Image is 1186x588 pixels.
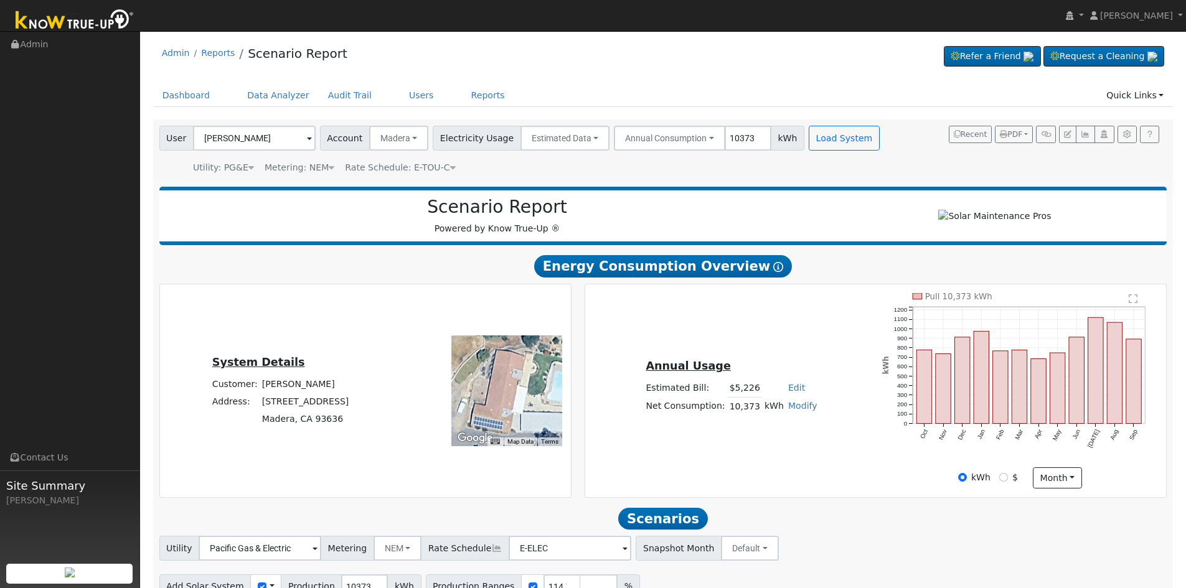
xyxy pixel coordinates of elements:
span: Electricity Usage [433,126,520,151]
img: retrieve [1147,52,1157,62]
a: Admin [162,48,190,58]
td: $5,226 [727,380,762,398]
a: Audit Trail [319,84,381,107]
button: NEM [374,536,422,561]
a: Edit [788,383,805,393]
td: Estimated Bill: [644,380,727,398]
text: 1200 [894,306,908,313]
button: Generate Report Link [1036,126,1055,143]
span: Metering [321,536,374,561]
a: Data Analyzer [238,84,319,107]
text: 400 [897,382,908,389]
u: System Details [212,356,305,368]
img: retrieve [65,567,75,577]
span: Energy Consumption Overview [534,255,792,278]
text: 800 [897,344,908,351]
rect: onclick="" [974,331,989,423]
span: Rate Schedule [421,536,509,561]
button: Map Data [507,437,534,446]
span: Scenarios [618,508,707,530]
button: Login As [1094,126,1114,143]
td: Customer: [210,375,260,393]
rect: onclick="" [1069,337,1084,424]
h2: Scenario Report [172,197,822,218]
a: Open this area in Google Maps (opens a new window) [454,430,496,446]
text: 300 [897,391,908,398]
rect: onclick="" [1050,353,1065,424]
text: Nov [938,428,948,441]
text: [DATE] [1086,428,1101,449]
text: Oct [919,428,930,440]
text: 700 [897,353,908,360]
button: Multi-Series Graph [1076,126,1095,143]
button: Recent [949,126,992,143]
text: kWh [882,356,890,374]
td: 10,373 [727,397,762,415]
a: Reports [462,84,514,107]
text: 0 [904,420,908,427]
a: Request a Cleaning [1043,46,1164,67]
span: PDF [1000,130,1022,139]
text: Dec [956,428,967,441]
button: PDF [995,126,1033,143]
span: Site Summary [6,477,133,494]
text: 100 [897,411,908,418]
text: Apr [1033,428,1044,440]
rect: onclick="" [1012,350,1027,423]
a: Modify [788,401,817,411]
td: kWh [762,397,786,415]
input: Select a User [193,126,316,151]
a: Quick Links [1097,84,1173,107]
span: Utility [159,536,200,561]
td: [STREET_ADDRESS] [260,393,351,410]
td: Madera, CA 93636 [260,411,351,428]
button: Keyboard shortcuts [491,437,499,446]
a: Refer a Friend [944,46,1041,67]
button: Settings [1118,126,1137,143]
rect: onclick="" [936,353,951,423]
label: kWh [971,471,991,484]
button: month [1033,467,1082,488]
img: Google [454,430,496,446]
div: [PERSON_NAME] [6,494,133,507]
input: Select a Rate Schedule [509,536,631,561]
button: Edit User [1059,126,1076,143]
text: Mar [1014,428,1024,441]
a: Terms (opens in new tab) [541,438,558,445]
span: User [159,126,194,151]
i: Show Help [773,262,783,272]
input: $ [999,473,1008,482]
td: Address: [210,393,260,410]
div: Utility: PG&E [193,161,254,174]
td: Net Consumption: [644,397,727,415]
button: Default [721,536,779,561]
text: Jan [976,428,987,440]
rect: onclick="" [1031,358,1046,423]
text: Aug [1109,428,1119,441]
button: Estimated Data [520,126,610,151]
text: Jun [1071,428,1082,440]
text: 600 [897,363,908,370]
a: Dashboard [153,84,220,107]
text: 200 [897,401,908,408]
u: Annual Usage [646,360,730,372]
a: Users [400,84,443,107]
text: 1000 [894,325,908,332]
a: Scenario Report [248,46,347,61]
div: Metering: NEM [265,161,334,174]
a: Help Link [1140,126,1159,143]
img: retrieve [1024,52,1033,62]
text: Feb [995,428,1005,441]
button: Annual Consumption [614,126,725,151]
input: Select a Utility [199,536,321,561]
rect: onclick="" [955,337,970,424]
span: Alias: None [345,162,455,172]
text: Pull 10,373 kWh [925,292,992,301]
text: 500 [897,373,908,380]
rect: onclick="" [916,350,931,423]
button: Madera [369,126,429,151]
rect: onclick="" [993,351,1008,424]
img: Solar Maintenance Pros [938,210,1051,223]
text: Sep [1128,428,1139,441]
rect: onclick="" [1107,322,1122,423]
